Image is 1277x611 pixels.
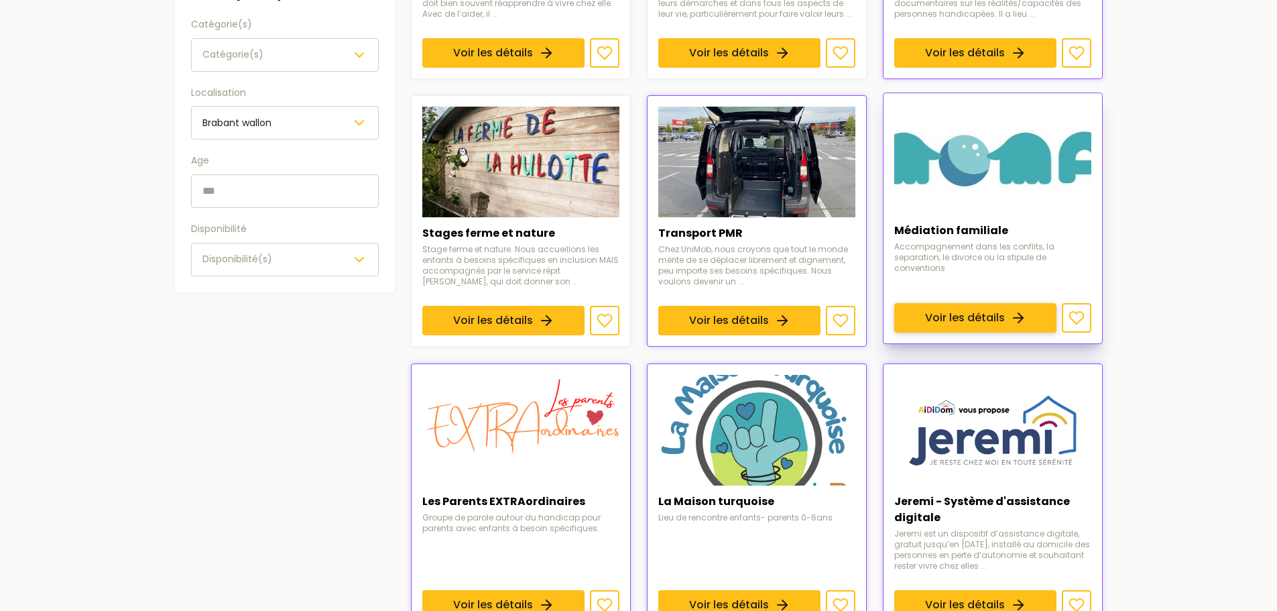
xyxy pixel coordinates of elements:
[658,38,820,68] a: Voir les détails
[191,85,379,101] label: Localisation
[202,116,271,129] span: Brabant wallon
[658,307,820,336] a: Voir les détails
[202,252,272,266] span: Disponibilité(s)
[191,17,379,33] label: Catégorie(s)
[191,153,379,169] label: Age
[826,307,855,336] button: Ajouter aux favoris
[894,38,1056,68] a: Voir les détails
[191,38,379,72] button: Catégorie(s)
[191,243,379,276] button: Disponibilité(s)
[590,38,619,68] button: Ajouter aux favoris
[826,38,855,68] button: Ajouter aux favoris
[422,38,585,68] a: Voir les détails
[590,307,619,336] button: Ajouter aux favoris
[202,48,263,61] span: Catégorie(s)
[1062,304,1091,333] button: Ajouter aux favoris
[422,307,585,336] a: Voir les détails
[191,221,379,237] label: Disponibilité
[1062,38,1091,68] button: Ajouter aux favoris
[191,106,379,140] button: Brabant wallon
[894,304,1056,333] a: Voir les détails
